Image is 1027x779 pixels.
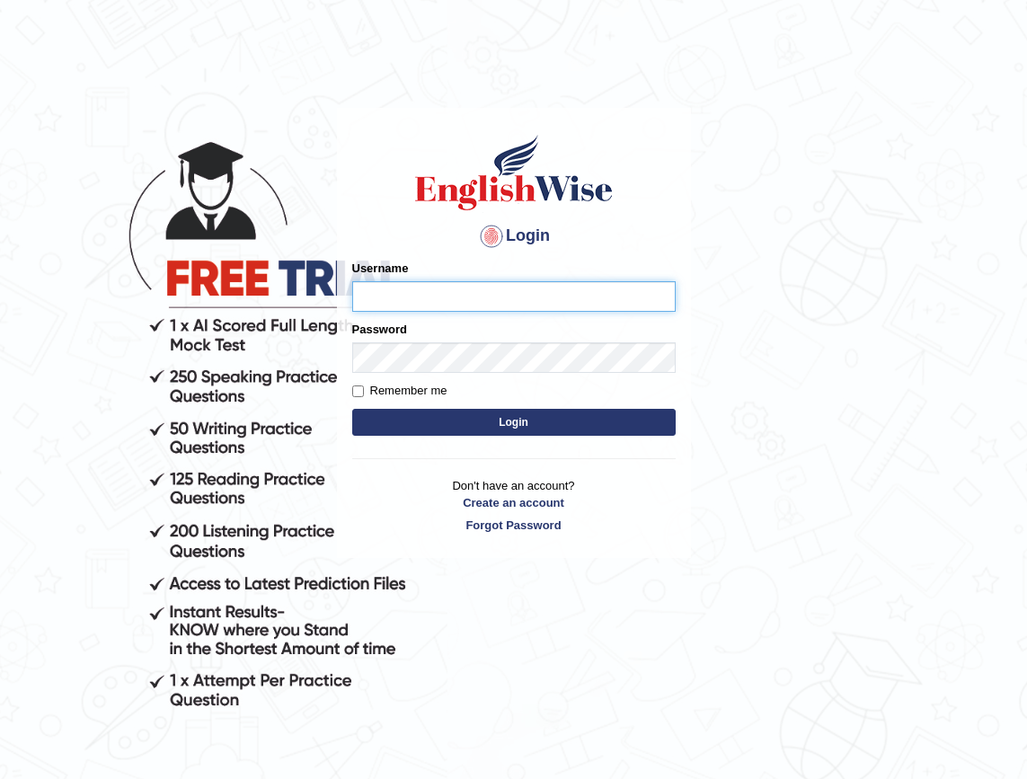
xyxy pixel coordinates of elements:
label: Username [352,260,409,277]
h4: Login [352,222,676,251]
img: Logo of English Wise sign in for intelligent practice with AI [412,132,616,213]
p: Don't have an account? [352,477,676,533]
a: Forgot Password [352,517,676,534]
label: Remember me [352,382,447,400]
input: Remember me [352,385,364,397]
a: Create an account [352,494,676,511]
button: Login [352,409,676,436]
label: Password [352,321,407,338]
